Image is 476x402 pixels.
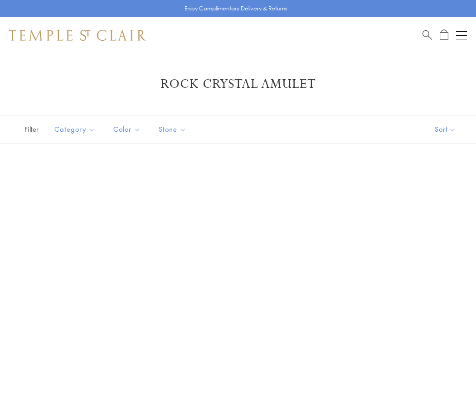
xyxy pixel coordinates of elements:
[9,30,146,41] img: Temple St. Clair
[456,30,467,41] button: Open navigation
[107,119,147,139] button: Color
[185,4,287,13] p: Enjoy Complimentary Delivery & Returns
[109,124,147,135] span: Color
[152,119,193,139] button: Stone
[414,115,476,143] button: Show sort by
[154,124,193,135] span: Stone
[48,119,102,139] button: Category
[23,76,453,92] h1: Rock Crystal Amulet
[423,29,432,41] a: Search
[50,124,102,135] span: Category
[440,29,448,41] a: Open Shopping Bag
